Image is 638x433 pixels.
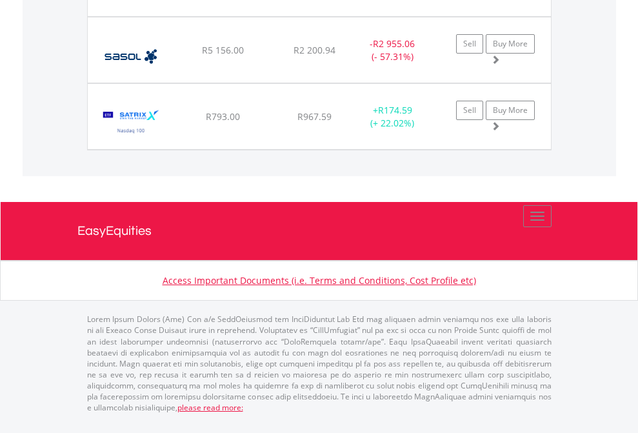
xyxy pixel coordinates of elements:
[373,37,415,50] span: R2 955.06
[163,274,476,287] a: Access Important Documents (i.e. Terms and Conditions, Cost Profile etc)
[456,101,483,120] a: Sell
[202,44,244,56] span: R5 156.00
[486,34,535,54] a: Buy More
[87,314,552,413] p: Lorem Ipsum Dolors (Ame) Con a/e SeddOeiusmod tem InciDiduntut Lab Etd mag aliquaen admin veniamq...
[352,104,433,130] div: + (+ 22.02%)
[294,44,335,56] span: R2 200.94
[77,202,561,260] a: EasyEquities
[206,110,240,123] span: R793.00
[94,100,168,146] img: EQU.ZA.STXNDQ.png
[486,101,535,120] a: Buy More
[352,37,433,63] div: - (- 57.31%)
[378,104,412,116] span: R174.59
[297,110,332,123] span: R967.59
[456,34,483,54] a: Sell
[177,402,243,413] a: please read more:
[94,34,167,79] img: EQU.ZA.SOL.png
